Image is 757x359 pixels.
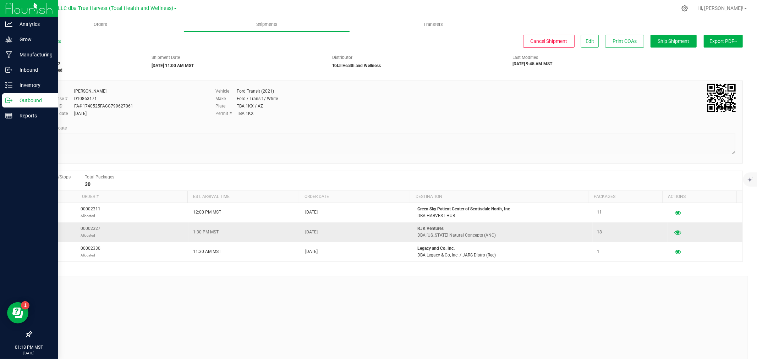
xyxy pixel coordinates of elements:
th: Order # [76,191,187,203]
button: Ship Shipment [651,35,697,48]
span: DXR FINANCE 4 LLC dba True Harvest (Total Health and Wellness) [21,5,173,11]
label: Vehicle [215,88,237,94]
iframe: Resource center [7,302,28,324]
span: Total Packages [85,175,114,179]
inline-svg: Inbound [5,66,12,73]
span: [DATE] [305,229,318,236]
span: Notes [37,282,207,290]
strong: Total Health and Wellness [332,63,381,68]
div: FA# 1740525FACC799627061 [74,103,133,109]
strong: 30 [85,181,90,187]
span: Ship Shipment [658,38,690,44]
div: [DATE] [74,110,87,117]
inline-svg: Grow [5,36,12,43]
p: DBA [US_STATE] Natural Concepts (ANC) [417,232,588,239]
label: Make [215,95,237,102]
label: Distributor [332,54,352,61]
a: Orders [17,17,183,32]
span: 1:30 PM MST [193,229,219,236]
inline-svg: Manufacturing [5,51,12,58]
div: TBA 1KX [237,110,254,117]
p: Grow [12,35,55,44]
th: Packages [588,191,662,203]
button: Edit [581,35,599,48]
div: Manage settings [680,5,689,12]
img: Scan me! [707,84,736,112]
a: Transfers [350,17,516,32]
strong: [DATE] 11:00 AM MST [152,63,194,68]
div: D10863171 [74,95,97,102]
iframe: Resource center unread badge [21,301,29,310]
span: 00002330 [81,245,101,259]
p: Allocated [81,252,101,259]
p: Reports [12,111,55,120]
p: DBA Legacy & Co, Inc. / JARS Distro (Rec) [417,252,588,259]
label: Last Modified [513,54,539,61]
th: Order date [299,191,410,203]
inline-svg: Reports [5,112,12,119]
div: Ford Transit (2021) [237,88,274,94]
p: RJK Ventures [417,225,588,232]
p: Allocated [81,232,101,239]
div: Ford / Transit / White [237,95,278,102]
div: TBA 1KX / AZ [237,103,263,109]
p: Legacy and Co. Inc. [417,245,588,252]
th: Est. arrival time [187,191,299,203]
a: Shipments [183,17,350,32]
p: Manufacturing [12,50,55,59]
inline-svg: Analytics [5,21,12,28]
span: Orders [84,21,117,28]
span: 11 [597,209,602,216]
p: Allocated [81,212,101,219]
label: Plate [215,103,237,109]
span: 18 [597,229,602,236]
qrcode: 20250822-002 [707,84,736,112]
span: 00002311 [81,206,101,219]
span: Hi, [PERSON_NAME]! [697,5,744,11]
span: 00002327 [81,225,101,239]
p: Green Sky Patient Center of Scottsdale North, Inc [417,206,588,212]
inline-svg: Inventory [5,82,12,89]
span: 11:30 AM MST [193,248,221,255]
p: Outbound [12,96,55,105]
strong: [DATE] 9:45 AM MST [513,61,553,66]
span: Edit [586,38,594,44]
span: Print COAs [613,38,637,44]
span: Shipment # [31,54,141,61]
span: Shipments [247,21,287,28]
p: DBA HARVEST HUB [417,212,588,219]
span: [DATE] [305,248,318,255]
p: [DATE] [3,350,55,356]
button: Print COAs [605,35,644,48]
span: Cancel Shipment [531,38,567,44]
p: Inventory [12,81,55,89]
span: [DATE] [305,209,318,216]
div: [PERSON_NAME] [74,88,106,94]
p: Analytics [12,20,55,28]
span: 12:00 PM MST [193,209,221,216]
p: 01:18 PM MST [3,344,55,350]
span: 1 [597,248,599,255]
button: Export PDF [704,35,743,48]
label: Shipment Date [152,54,180,61]
span: Transfers [414,21,452,28]
label: Permit # [215,110,237,117]
inline-svg: Outbound [5,97,12,104]
button: Cancel Shipment [523,35,575,48]
p: Inbound [12,66,55,74]
th: Actions [662,191,736,203]
th: Destination [410,191,588,203]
